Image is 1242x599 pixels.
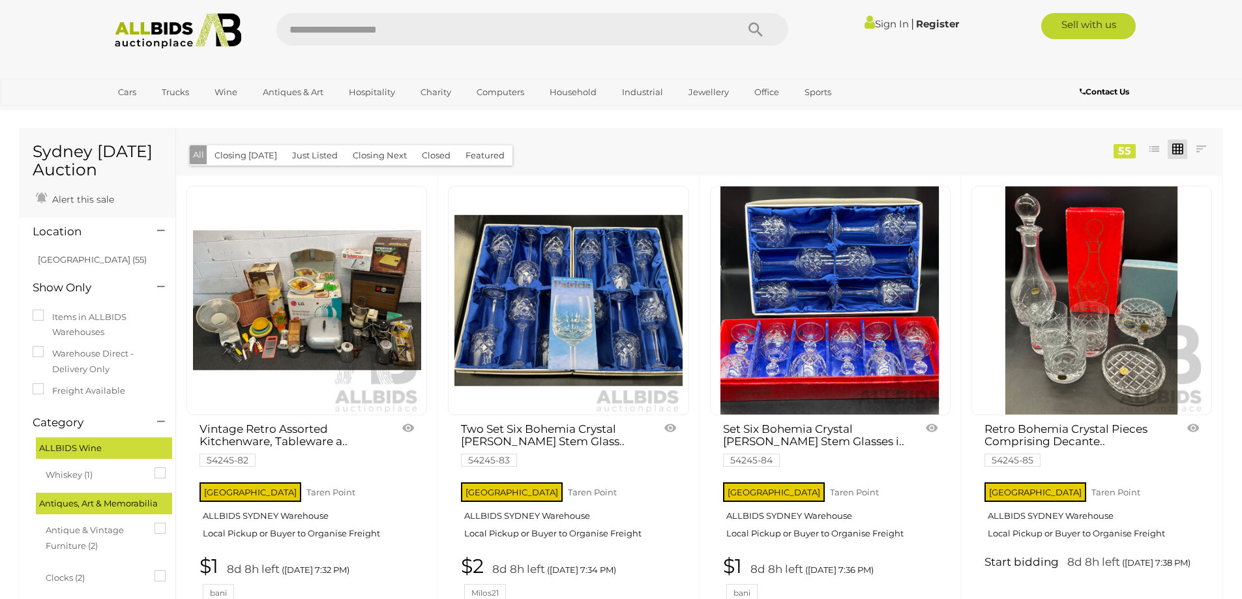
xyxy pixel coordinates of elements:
a: Set Six Bohemia Crystal PATRICIA Stem Glasses in Original Box and Set Six Bohemia Crystal BRISTOL... [710,186,951,415]
a: [GEOGRAPHIC_DATA] Taren Point ALLBIDS SYDNEY Warehouse Local Pickup or Buyer to Organise Freight [200,478,417,549]
h4: Show Only [33,282,138,294]
span: Whiskey (1) [46,464,143,482]
a: Set Six Bohemia Crystal [PERSON_NAME] Stem Glasses i.. 54245-84 [723,423,905,465]
a: Sell with us [1041,13,1136,39]
a: Cars [110,81,145,103]
span: Alert this sale [49,194,114,205]
button: Featured [458,145,512,166]
a: Alert this sale [33,188,117,208]
a: Office [746,81,788,103]
img: Two Set Six Bohemia Crystal PATRICIA Stem Glasses in Original Box [454,186,683,415]
label: Freight Available [33,383,125,398]
a: Sign In [865,18,909,30]
span: Antique & Vintage Furniture (2) [46,519,143,553]
a: Two Set Six Bohemia Crystal [PERSON_NAME] Stem Glass.. 54245-83 [461,423,643,465]
span: | [911,16,914,31]
a: Contact Us [1080,85,1132,99]
h1: Sydney [DATE] Auction [33,143,162,179]
button: Search [723,13,788,46]
a: Computers [468,81,533,103]
button: Just Listed [284,145,346,166]
button: All [190,145,207,164]
button: Closing Next [345,145,415,166]
a: [GEOGRAPHIC_DATA] [110,103,219,124]
a: [GEOGRAPHIC_DATA] Taren Point ALLBIDS SYDNEY Warehouse Local Pickup or Buyer to Organise Freight [461,478,679,549]
div: 55 [1114,144,1136,158]
img: Set Six Bohemia Crystal PATRICIA Stem Glasses in Original Box and Set Six Bohemia Crystal BRISTOL... [716,186,944,415]
a: Trucks [153,81,198,103]
label: Warehouse Direct - Delivery Only [33,346,162,377]
a: Antiques & Art [254,81,332,103]
a: Retro Bohemia Crystal Pieces Comprising Decante.. 54245-85 [984,423,1166,465]
label: Items in ALLBIDS Warehouses [33,310,162,340]
a: Industrial [614,81,672,103]
a: Household [541,81,605,103]
a: [GEOGRAPHIC_DATA] Taren Point ALLBIDS SYDNEY Warehouse Local Pickup or Buyer to Organise Freight [723,478,941,549]
button: Closed [414,145,458,166]
a: Hospitality [340,81,404,103]
img: Retro Bohemia Crystal Pieces Comprising Decanter with Stopper, Set Three Glasses, Three Legged Bo... [977,186,1205,415]
a: Charity [412,81,460,103]
a: Sports [796,81,840,103]
a: Register [916,18,959,30]
a: Retro Bohemia Crystal Pieces Comprising Decanter with Stopper, Set Three Glasses, Three Legged Bo... [971,186,1212,415]
a: Start bidding 8d 8h left ([DATE] 7:38 PM) [984,555,1202,570]
a: [GEOGRAPHIC_DATA] (55) [38,254,147,265]
a: Jewellery [680,81,737,103]
img: Allbids.com.au [108,13,249,49]
a: Wine [206,81,246,103]
h4: Location [33,226,138,238]
button: Closing [DATE] [207,145,285,166]
a: Vintage Retro Assorted Kitchenware, Tableware a.. 54245-82 [200,423,381,465]
div: Antiques, Art & Memorabilia [36,493,172,514]
span: Clocks (2) [46,567,143,585]
b: Contact Us [1080,87,1129,96]
img: Vintage Retro Assorted Kitchenware, Tableware and More [193,186,421,415]
div: ALLBIDS Wine [36,437,172,459]
a: Two Set Six Bohemia Crystal PATRICIA Stem Glasses in Original Box [448,186,688,415]
a: Vintage Retro Assorted Kitchenware, Tableware and More [186,186,427,415]
a: [GEOGRAPHIC_DATA] Taren Point ALLBIDS SYDNEY Warehouse Local Pickup or Buyer to Organise Freight [984,478,1202,549]
h4: Category [33,416,138,429]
